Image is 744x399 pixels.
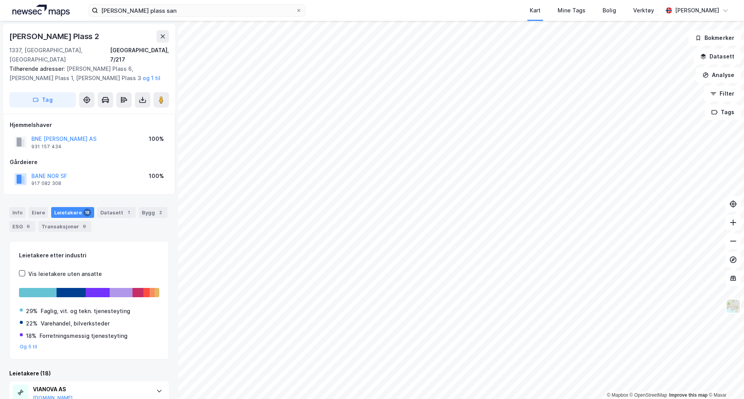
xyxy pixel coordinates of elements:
div: Bygg [139,207,167,218]
button: Analyse [696,67,741,83]
div: 18 [83,209,91,216]
div: Vis leietakere uten ansatte [28,269,102,279]
div: 1 [125,209,133,216]
iframe: Chat Widget [705,362,744,399]
div: 6 [24,223,32,230]
div: Gårdeiere [10,158,169,167]
div: Hjemmelshaver [10,120,169,130]
div: Datasett [97,207,136,218]
div: Info [9,207,26,218]
div: 931 157 434 [31,144,62,150]
div: 917 082 308 [31,180,61,187]
a: Improve this map [669,392,708,398]
button: Tags [705,104,741,120]
div: Kontrollprogram for chat [705,362,744,399]
div: Transaksjoner [38,221,91,232]
div: 18% [26,331,36,341]
div: Faglig, vit. og tekn. tjenesteyting [41,307,130,316]
button: Bokmerker [689,30,741,46]
button: Tag [9,92,76,108]
span: Tilhørende adresser: [9,65,67,72]
div: Mine Tags [558,6,586,15]
div: [PERSON_NAME] [675,6,719,15]
img: Z [726,299,741,313]
div: Leietakere etter industri [19,251,159,260]
input: Søk på adresse, matrikkel, gårdeiere, leietakere eller personer [98,5,296,16]
div: VIANOVA AS [33,385,148,394]
div: [PERSON_NAME] Plass 2 [9,30,101,43]
div: [PERSON_NAME] Plass 6, [PERSON_NAME] Plass 1, [PERSON_NAME] Plass 3 [9,64,163,83]
div: Verktøy [633,6,654,15]
a: OpenStreetMap [630,392,667,398]
img: logo.a4113a55bc3d86da70a041830d287a7e.svg [12,5,70,16]
div: 9 [81,223,88,230]
div: 29% [26,307,38,316]
button: Datasett [694,49,741,64]
div: Leietakere [51,207,94,218]
div: Leietakere (18) [9,369,169,378]
div: Varehandel, bilverksteder [41,319,110,328]
div: 2 [157,209,164,216]
div: Forretningsmessig tjenesteyting [40,331,127,341]
div: [GEOGRAPHIC_DATA], 7/217 [110,46,169,64]
div: Eiere [29,207,48,218]
div: 100% [149,134,164,144]
button: Og 5 til [20,344,38,350]
a: Mapbox [607,392,628,398]
div: 100% [149,171,164,181]
div: 22% [26,319,38,328]
div: ESG [9,221,35,232]
div: Bolig [603,6,616,15]
div: 1337, [GEOGRAPHIC_DATA], [GEOGRAPHIC_DATA] [9,46,110,64]
div: Kart [530,6,541,15]
button: Filter [704,86,741,101]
